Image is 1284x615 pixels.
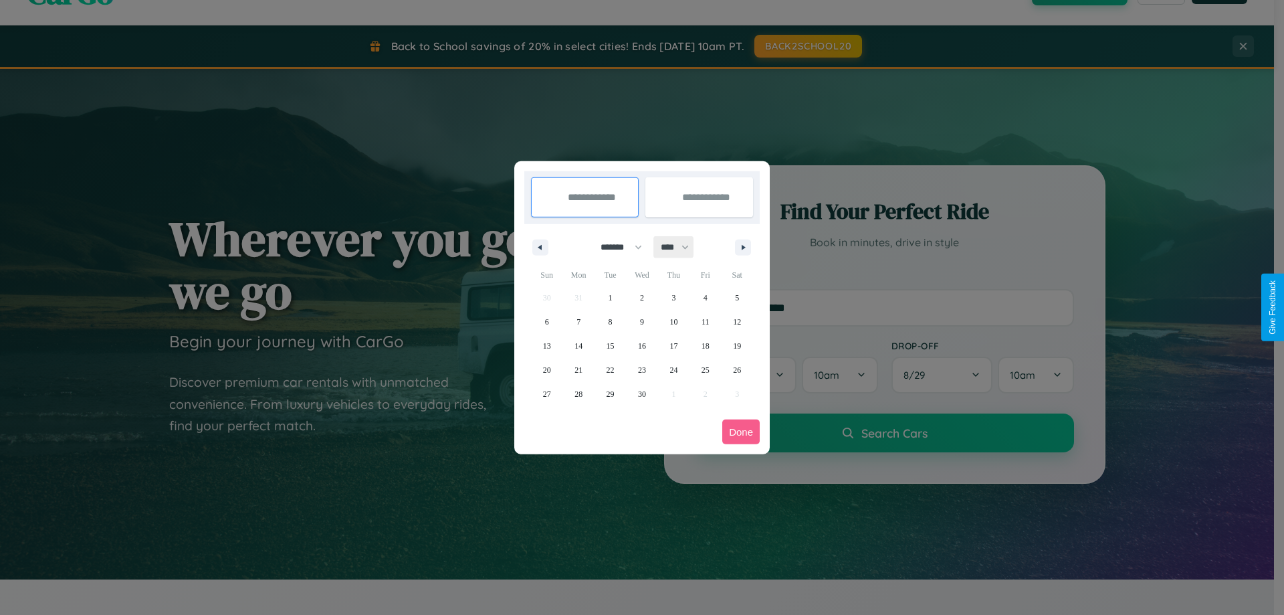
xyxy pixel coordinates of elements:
[689,358,721,382] button: 25
[702,334,710,358] span: 18
[574,334,582,358] span: 14
[595,310,626,334] button: 8
[543,382,551,406] span: 27
[722,286,753,310] button: 5
[595,382,626,406] button: 29
[669,310,677,334] span: 10
[704,286,708,310] span: 4
[626,358,657,382] button: 23
[658,286,689,310] button: 3
[531,358,562,382] button: 20
[689,264,721,286] span: Fri
[609,310,613,334] span: 8
[722,310,753,334] button: 12
[626,382,657,406] button: 30
[562,382,594,406] button: 28
[722,420,760,444] button: Done
[658,310,689,334] button: 10
[531,264,562,286] span: Sun
[733,310,741,334] span: 12
[733,358,741,382] span: 26
[595,286,626,310] button: 1
[658,358,689,382] button: 24
[574,382,582,406] span: 28
[638,358,646,382] span: 23
[669,358,677,382] span: 24
[562,264,594,286] span: Mon
[638,334,646,358] span: 16
[531,382,562,406] button: 27
[626,286,657,310] button: 2
[689,334,721,358] button: 18
[702,358,710,382] span: 25
[543,334,551,358] span: 13
[626,334,657,358] button: 16
[658,334,689,358] button: 17
[562,310,594,334] button: 7
[609,286,613,310] span: 1
[531,310,562,334] button: 6
[595,264,626,286] span: Tue
[638,382,646,406] span: 30
[531,334,562,358] button: 13
[576,310,580,334] span: 7
[545,310,549,334] span: 6
[722,358,753,382] button: 26
[669,334,677,358] span: 17
[733,334,741,358] span: 19
[543,358,551,382] span: 20
[658,264,689,286] span: Thu
[562,358,594,382] button: 21
[607,334,615,358] span: 15
[607,382,615,406] span: 29
[640,286,644,310] span: 2
[607,358,615,382] span: 22
[562,334,594,358] button: 14
[689,310,721,334] button: 11
[626,310,657,334] button: 9
[626,264,657,286] span: Wed
[702,310,710,334] span: 11
[735,286,739,310] span: 5
[1268,280,1277,335] div: Give Feedback
[595,334,626,358] button: 15
[574,358,582,382] span: 21
[671,286,675,310] span: 3
[595,358,626,382] button: 22
[722,334,753,358] button: 19
[722,264,753,286] span: Sat
[640,310,644,334] span: 9
[689,286,721,310] button: 4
